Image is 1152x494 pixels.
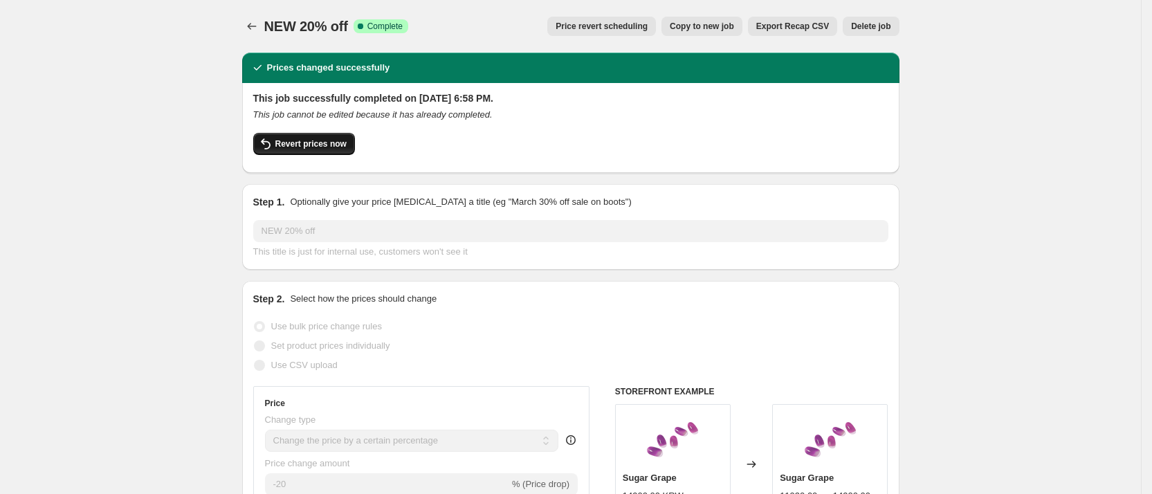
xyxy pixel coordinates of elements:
[780,473,834,483] span: Sugar Grape
[367,21,403,32] span: Complete
[275,138,347,149] span: Revert prices now
[271,321,382,331] span: Use bulk price change rules
[253,195,285,209] h2: Step 1.
[615,386,888,397] h6: STOREFRONT EXAMPLE
[253,292,285,306] h2: Step 2.
[265,398,285,409] h3: Price
[564,433,578,447] div: help
[843,17,899,36] button: Delete job
[265,458,350,468] span: Price change amount
[253,220,888,242] input: 30% off holiday sale
[851,21,890,32] span: Delete job
[803,412,858,467] img: UGN229-Sugar-Grape-_-__tip_80x.png
[253,109,493,120] i: This job cannot be edited because it has already completed.
[748,17,837,36] button: Export Recap CSV
[271,360,338,370] span: Use CSV upload
[253,91,888,105] h2: This job successfully completed on [DATE] 6:58 PM.
[290,292,437,306] p: Select how the prices should change
[271,340,390,351] span: Set product prices individually
[756,21,829,32] span: Export Recap CSV
[265,414,316,425] span: Change type
[547,17,656,36] button: Price revert scheduling
[645,412,700,467] img: UGN229-Sugar-Grape-_-__tip_80x.png
[267,61,390,75] h2: Prices changed successfully
[556,21,648,32] span: Price revert scheduling
[242,17,262,36] button: Price change jobs
[661,17,742,36] button: Copy to new job
[264,19,348,34] span: NEW 20% off
[512,479,569,489] span: % (Price drop)
[623,473,677,483] span: Sugar Grape
[253,246,468,257] span: This title is just for internal use, customers won't see it
[670,21,734,32] span: Copy to new job
[253,133,355,155] button: Revert prices now
[290,195,631,209] p: Optionally give your price [MEDICAL_DATA] a title (eg "March 30% off sale on boots")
